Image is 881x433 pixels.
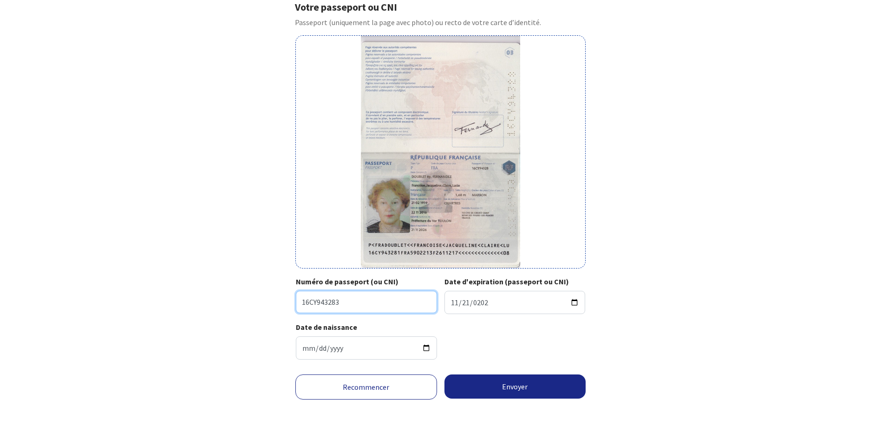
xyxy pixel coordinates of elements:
[295,1,586,13] h1: Votre passeport ou CNI
[444,374,586,399] button: Envoyer
[295,17,586,28] p: Passeport (uniquement la page avec photo) ou recto de votre carte d’identité.
[296,322,357,332] strong: Date de naissance
[296,277,398,286] strong: Numéro de passeport (ou CNI)
[361,36,520,268] img: fernandez-francoise.jpg
[444,277,569,286] strong: Date d'expiration (passeport ou CNI)
[295,374,437,400] a: Recommencer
